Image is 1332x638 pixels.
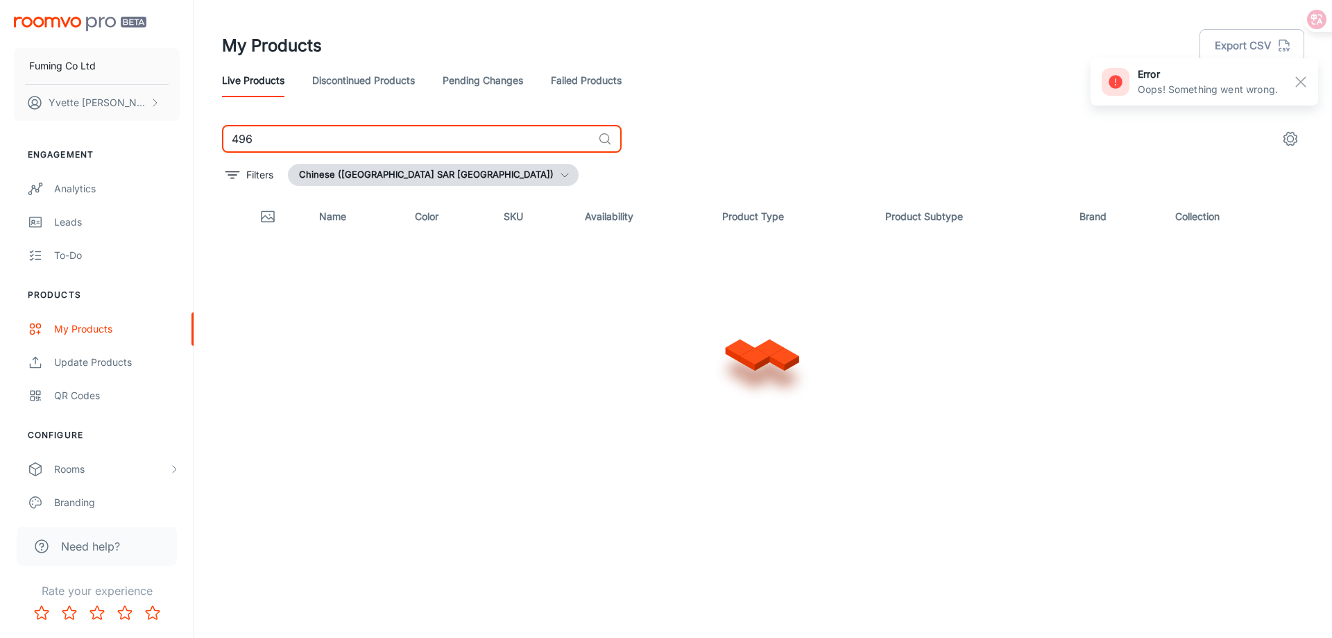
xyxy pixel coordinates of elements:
div: Leads [54,215,180,230]
p: Fuming Co Ltd [29,58,96,74]
button: Export CSV [1199,29,1304,62]
input: Search [222,125,592,153]
th: Name [308,197,404,236]
a: Discontinued Products [312,64,415,97]
button: settings [1276,125,1304,153]
button: Rate 4 star [111,599,139,627]
div: Branding [54,495,180,510]
th: Brand [1068,197,1164,236]
th: Product Subtype [874,197,1068,236]
p: Rate your experience [11,582,182,599]
p: Filters [246,167,273,183]
a: Pending Changes [443,64,523,97]
button: Rate 1 star [28,599,55,627]
button: Rate 3 star [83,599,111,627]
div: To-do [54,248,180,263]
th: Availability [574,197,711,236]
th: Color [404,197,493,236]
button: Rate 2 star [55,599,83,627]
button: filter [222,164,277,186]
p: Yvette [PERSON_NAME] [49,95,146,110]
h1: My Products [222,33,322,58]
div: Rooms [54,462,169,477]
div: QR Codes [54,388,180,403]
img: Roomvo PRO Beta [14,17,146,31]
div: Update Products [54,355,180,370]
a: Failed Products [551,64,622,97]
button: Rate 5 star [139,599,166,627]
div: Analytics [54,181,180,196]
button: Chinese ([GEOGRAPHIC_DATA] SAR [GEOGRAPHIC_DATA]) [288,164,579,186]
th: SKU [493,197,574,236]
button: Fuming Co Ltd [14,48,180,84]
button: Yvette [PERSON_NAME] [14,85,180,121]
a: Live Products [222,64,284,97]
span: Need help? [61,538,120,555]
svg: Thumbnail [259,208,276,225]
div: My Products [54,321,180,337]
th: Product Type [711,197,874,236]
th: Collection [1164,197,1304,236]
p: Oops! Something went wrong. [1138,82,1278,97]
h6: error [1138,67,1278,82]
